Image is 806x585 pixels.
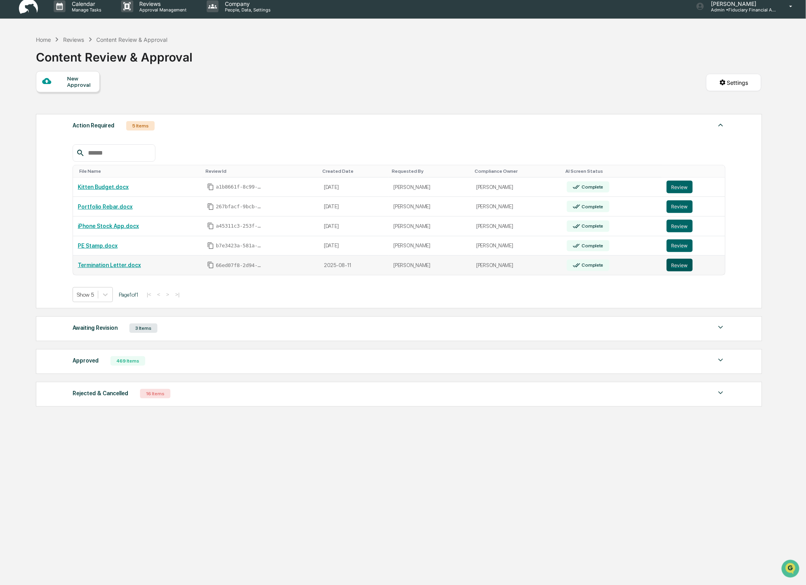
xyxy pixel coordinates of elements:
[389,197,472,217] td: [PERSON_NAME]
[216,262,263,269] span: 66ed07f8-2d94-4aa0-b45b-17dd5bfe6634
[73,388,128,398] div: Rejected & Cancelled
[322,168,385,174] div: Toggle SortBy
[319,197,389,217] td: [DATE]
[65,7,105,13] p: Manage Tasks
[110,356,145,366] div: 469 Items
[580,204,604,209] div: Complete
[580,223,604,229] div: Complete
[96,36,167,43] div: Content Review & Approval
[219,7,275,13] p: People, Data, Settings
[716,120,726,130] img: caret
[667,181,693,193] button: Review
[667,259,721,271] a: Review
[79,134,95,140] span: Pylon
[79,168,199,174] div: Toggle SortBy
[705,7,778,13] p: Admin • Fiduciary Financial Advisors
[319,217,389,236] td: [DATE]
[716,388,726,398] img: caret
[471,197,562,217] td: [PERSON_NAME]
[54,96,101,110] a: 🗄️Attestations
[389,256,472,275] td: [PERSON_NAME]
[27,60,129,68] div: Start new chat
[27,68,100,75] div: We're available if you need us!
[65,0,105,7] p: Calendar
[36,44,193,64] div: Content Review & Approval
[389,217,472,236] td: [PERSON_NAME]
[207,183,214,191] span: Copy Id
[705,0,778,7] p: [PERSON_NAME]
[471,256,562,275] td: [PERSON_NAME]
[667,200,721,213] a: Review
[471,236,562,256] td: [PERSON_NAME]
[216,243,263,249] span: b7e3423a-581a-48b4-87d3-809b001ec2d9
[73,323,118,333] div: Awaiting Revision
[667,181,721,193] a: Review
[126,121,155,131] div: 5 Items
[63,36,84,43] div: Reviews
[73,355,99,366] div: Approved
[319,256,389,275] td: 2025-08-11
[16,114,50,122] span: Data Lookup
[78,223,139,229] a: iPhone Stock App.docx
[73,120,114,131] div: Action Required
[56,133,95,140] a: Powered byPylon
[219,0,275,7] p: Company
[119,292,138,298] span: Page 1 of 1
[667,239,693,252] button: Review
[8,115,14,121] div: 🔎
[155,291,163,298] button: <
[668,168,722,174] div: Toggle SortBy
[580,262,604,268] div: Complete
[140,389,170,398] div: 16 Items
[216,204,263,210] span: 267bfacf-9bcb-481a-ba98-c90534a1ea2c
[471,178,562,197] td: [PERSON_NAME]
[5,111,53,125] a: 🔎Data Lookup
[207,262,214,269] span: Copy Id
[57,100,64,107] div: 🗄️
[8,17,144,29] p: How can we help?
[134,63,144,72] button: Start new chat
[667,220,721,232] a: Review
[67,75,94,88] div: New Approval
[16,99,51,107] span: Preclearance
[144,291,153,298] button: |<
[667,220,693,232] button: Review
[173,291,182,298] button: >|
[392,168,469,174] div: Toggle SortBy
[164,291,172,298] button: >
[78,204,133,210] a: Portfolio Rebar.docx
[206,168,316,174] div: Toggle SortBy
[8,60,22,75] img: 1746055101610-c473b297-6a78-478c-a979-82029cc54cd1
[667,259,693,271] button: Review
[389,236,472,256] td: [PERSON_NAME]
[216,223,263,229] span: a45311c3-253f-4c75-8d36-ac16285c6af2
[133,0,191,7] p: Reviews
[475,168,559,174] div: Toggle SortBy
[207,203,214,210] span: Copy Id
[706,74,761,91] button: Settings
[781,559,802,580] iframe: Open customer support
[133,7,191,13] p: Approval Management
[8,100,14,107] div: 🖐️
[716,323,726,332] img: caret
[667,239,721,252] a: Review
[580,184,604,190] div: Complete
[36,36,51,43] div: Home
[65,99,98,107] span: Attestations
[580,243,604,249] div: Complete
[565,168,658,174] div: Toggle SortBy
[471,217,562,236] td: [PERSON_NAME]
[319,178,389,197] td: [DATE]
[129,323,157,333] div: 3 Items
[78,243,118,249] a: PE Stamp.docx
[667,200,693,213] button: Review
[319,236,389,256] td: [DATE]
[207,222,214,230] span: Copy Id
[207,242,214,249] span: Copy Id
[78,262,141,268] a: Termination Letter.docx
[5,96,54,110] a: 🖐️Preclearance
[78,184,129,190] a: Kitten Budget.docx
[389,178,472,197] td: [PERSON_NAME]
